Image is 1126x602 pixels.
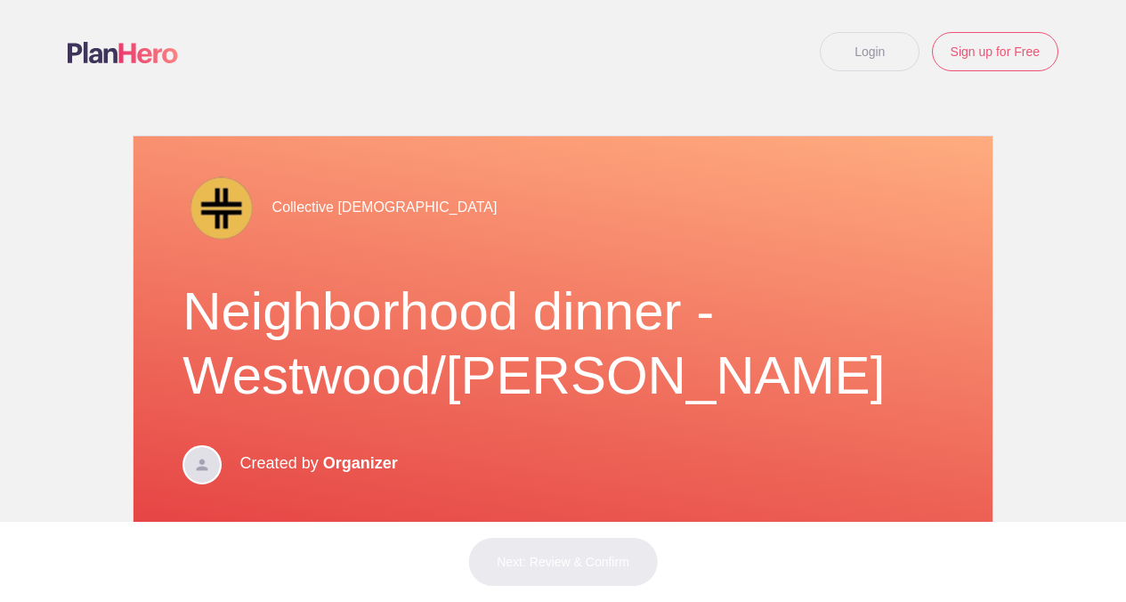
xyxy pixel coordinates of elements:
button: Next: Review & Confirm [467,537,659,587]
h1: Neighborhood dinner - Westwood/[PERSON_NAME] [182,280,944,408]
div: Collective [DEMOGRAPHIC_DATA] [182,172,944,244]
span: Organizer [323,454,398,472]
img: Logo main planhero [68,42,178,63]
img: Davatar [182,445,222,484]
img: Screenshot 2024 05 20 at 7.41.06 am [182,173,254,244]
p: Created by [240,443,398,483]
a: Login [820,32,919,71]
a: Sign up for Free [932,32,1058,71]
